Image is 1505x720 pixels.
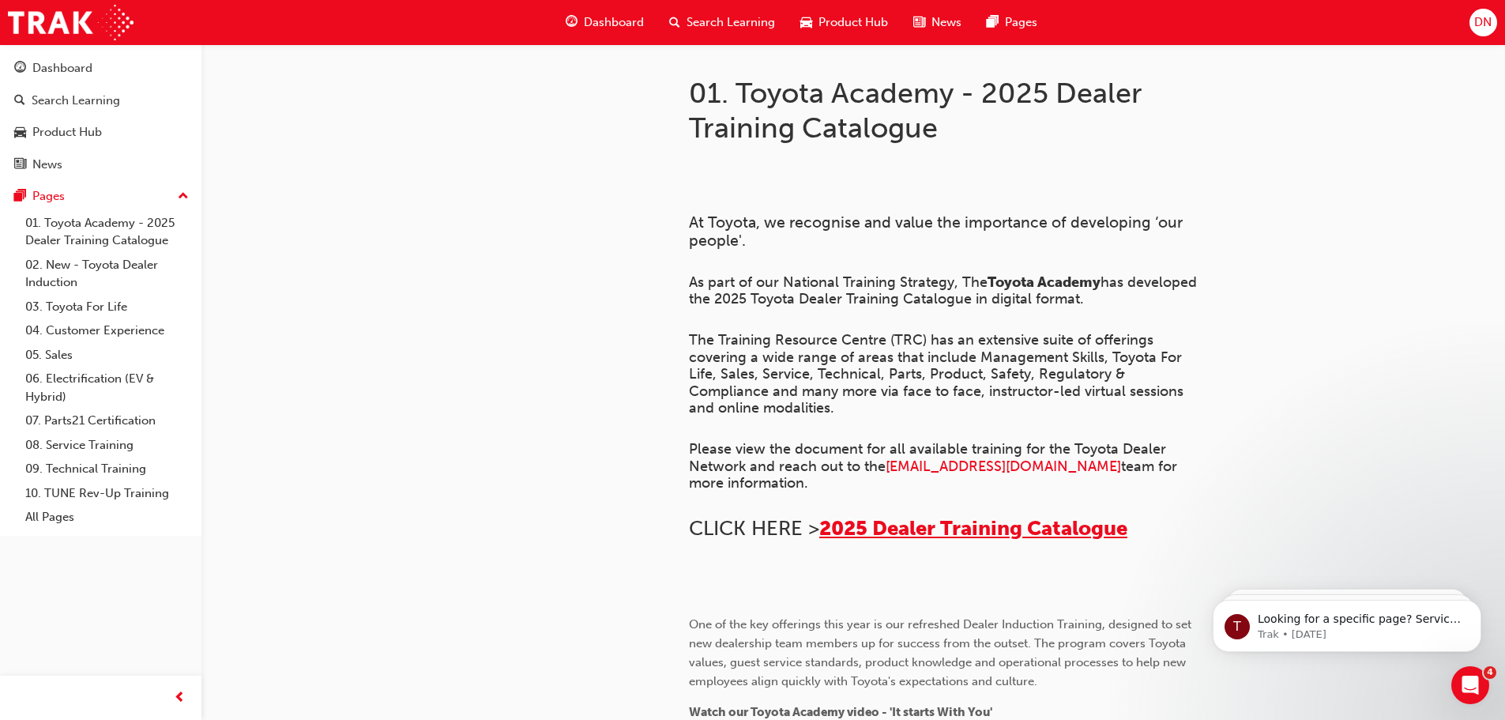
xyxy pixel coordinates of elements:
button: DashboardSearch LearningProduct HubNews [6,51,195,182]
span: pages-icon [14,190,26,204]
span: CLICK HERE > [689,516,819,541]
img: Trak [8,5,134,40]
span: Watch our Toyota Academy video - 'It starts With You' [689,705,992,719]
span: guage-icon [14,62,26,76]
span: At Toyota, we recognise and value the importance of developing ‘our people'. [689,213,1187,250]
a: pages-iconPages [974,6,1050,39]
a: 2025 Dealer Training Catalogue [819,516,1127,541]
span: Pages [1005,13,1037,32]
span: News [931,13,961,32]
button: Pages [6,182,195,211]
a: 06. Electrification (EV & Hybrid) [19,367,195,409]
span: search-icon [14,94,25,108]
a: 02. New - Toyota Dealer Induction [19,253,195,295]
a: Product Hub [6,118,195,147]
span: guage-icon [566,13,578,32]
span: car-icon [14,126,26,140]
a: 09. Technical Training [19,457,195,481]
div: Dashboard [32,59,92,77]
a: News [6,150,195,179]
span: pages-icon [987,13,999,32]
span: The Training Resource Centre (TRC) has an extensive suite of offerings covering a wide range of a... [689,331,1187,417]
a: 08. Service Training [19,433,195,458]
h1: 01. Toyota Academy - 2025 Dealer Training Catalogue [689,76,1207,145]
span: Search Learning [687,13,775,32]
a: Dashboard [6,54,195,83]
a: 03. Toyota For Life [19,295,195,319]
span: search-icon [669,13,680,32]
span: car-icon [800,13,812,32]
span: has developed the 2025 Toyota Dealer Training Catalogue in digital format. [689,273,1201,308]
a: 07. Parts21 Certification [19,409,195,433]
a: 10. TUNE Rev-Up Training [19,481,195,506]
a: All Pages [19,505,195,530]
div: Pages [32,187,65,205]
a: 01. Toyota Academy - 2025 Dealer Training Catalogue [19,211,195,253]
span: news-icon [913,13,925,32]
a: car-iconProduct Hub [788,6,901,39]
button: DN [1469,9,1497,36]
span: up-icon [178,187,189,207]
span: news-icon [14,158,26,172]
a: 04. Customer Experience [19,319,195,343]
span: DN [1474,13,1492,32]
span: As part of our National Training Strategy, The [689,273,988,291]
span: team for more information. [689,458,1181,492]
iframe: Intercom notifications message [1189,567,1505,677]
div: News [32,156,62,174]
span: prev-icon [174,688,186,708]
a: Search Learning [6,86,195,115]
span: 4 [1484,666,1496,679]
span: Product Hub [818,13,888,32]
span: Dashboard [584,13,644,32]
a: news-iconNews [901,6,974,39]
span: Please view the document for all available training for the Toyota Dealer Network and reach out t... [689,440,1170,475]
a: [EMAIL_ADDRESS][DOMAIN_NAME] [886,458,1121,475]
span: Toyota Academy [988,273,1101,291]
div: Search Learning [32,92,120,110]
a: search-iconSearch Learning [657,6,788,39]
div: Product Hub [32,123,102,141]
a: guage-iconDashboard [553,6,657,39]
iframe: Intercom live chat [1451,666,1489,704]
span: One of the key offerings this year is our refreshed Dealer Induction Training, designed to set ne... [689,617,1195,688]
a: 05. Sales [19,343,195,368]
